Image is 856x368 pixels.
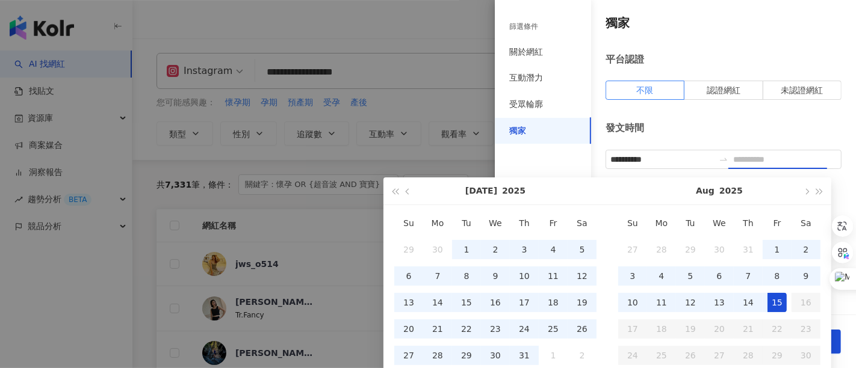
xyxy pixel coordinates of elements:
td: 2025-07-17 [510,289,539,316]
span: 不限 [637,85,654,95]
td: 2025-07-31 [734,236,763,263]
td: 2025-08-12 [676,289,705,316]
td: 2025-07-01 [452,236,481,263]
div: 15 [457,293,476,312]
div: 受眾輪廓 [509,99,543,111]
th: We [705,210,734,236]
td: 2025-07-13 [394,289,423,316]
div: 獨家 [509,125,526,137]
th: Fr [539,210,568,236]
div: 30 [486,346,505,365]
div: 6 [710,266,729,286]
td: 2025-07-28 [647,236,676,263]
div: 4 [652,266,671,286]
td: 2025-07-12 [568,263,597,289]
div: 平台認證 [606,53,842,66]
div: 關於網紅 [509,46,543,58]
td: 2025-07-21 [423,316,452,342]
div: 1 [768,240,787,259]
div: 21 [428,319,447,339]
td: 2025-07-16 [481,289,510,316]
td: 2025-08-15 [763,289,792,316]
span: 認證網紅 [707,85,740,95]
td: 2025-07-30 [705,236,734,263]
td: 2025-08-01 [763,236,792,263]
div: 30 [428,240,447,259]
td: 2025-07-09 [481,263,510,289]
td: 2025-07-04 [539,236,568,263]
div: 發文時間 [606,121,842,135]
div: 11 [544,266,563,286]
td: 2025-08-08 [763,263,792,289]
td: 2025-07-25 [539,316,568,342]
div: 5 [681,266,700,286]
div: 14 [739,293,758,312]
div: 13 [710,293,729,312]
td: 2025-08-05 [676,263,705,289]
div: 22 [457,319,476,339]
div: 3 [623,266,642,286]
div: 29 [399,240,418,259]
div: 19 [572,293,592,312]
div: 31 [515,346,534,365]
td: 2025-07-24 [510,316,539,342]
th: Mo [423,210,452,236]
div: 9 [796,266,816,286]
td: 2025-06-30 [423,236,452,263]
div: 29 [681,240,700,259]
th: Su [394,210,423,236]
th: Sa [792,210,820,236]
div: 29 [457,346,476,365]
div: 30 [710,240,729,259]
th: Sa [568,210,597,236]
div: 2 [572,346,592,365]
div: 10 [623,293,642,312]
th: Th [510,210,539,236]
button: 2025 [719,177,743,204]
div: 10 [515,266,534,286]
div: 1 [544,346,563,365]
th: Su [618,210,647,236]
div: 5 [572,240,592,259]
div: 互動潛力 [509,72,543,84]
div: 9 [486,266,505,286]
td: 2025-08-14 [734,289,763,316]
td: 2025-07-14 [423,289,452,316]
span: to [719,155,728,164]
div: 6 [399,266,418,286]
div: 27 [623,240,642,259]
div: 3 [515,240,534,259]
th: Th [734,210,763,236]
td: 2025-07-20 [394,316,423,342]
td: 2025-06-29 [394,236,423,263]
td: 2025-07-02 [481,236,510,263]
div: 2 [486,240,505,259]
div: 2 [796,240,816,259]
td: 2025-08-10 [618,289,647,316]
td: 2025-07-11 [539,263,568,289]
td: 2025-08-03 [618,263,647,289]
div: 11 [652,293,671,312]
div: 17 [515,293,534,312]
td: 2025-08-02 [792,236,820,263]
button: 2025 [502,177,526,204]
div: 13 [399,293,418,312]
td: 2025-07-07 [423,263,452,289]
span: 未認證網紅 [781,85,823,95]
button: [DATE] [465,177,497,204]
span: swap-right [719,155,728,164]
td: 2025-07-06 [394,263,423,289]
td: 2025-08-07 [734,263,763,289]
td: 2025-07-22 [452,316,481,342]
td: 2025-07-18 [539,289,568,316]
div: 26 [572,319,592,339]
th: Fr [763,210,792,236]
div: 18 [544,293,563,312]
div: 15 [768,293,787,312]
td: 2025-08-04 [647,263,676,289]
td: 2025-08-06 [705,263,734,289]
td: 2025-07-15 [452,289,481,316]
h4: 獨家 [606,14,842,31]
div: 1 [457,240,476,259]
td: 2025-07-19 [568,289,597,316]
